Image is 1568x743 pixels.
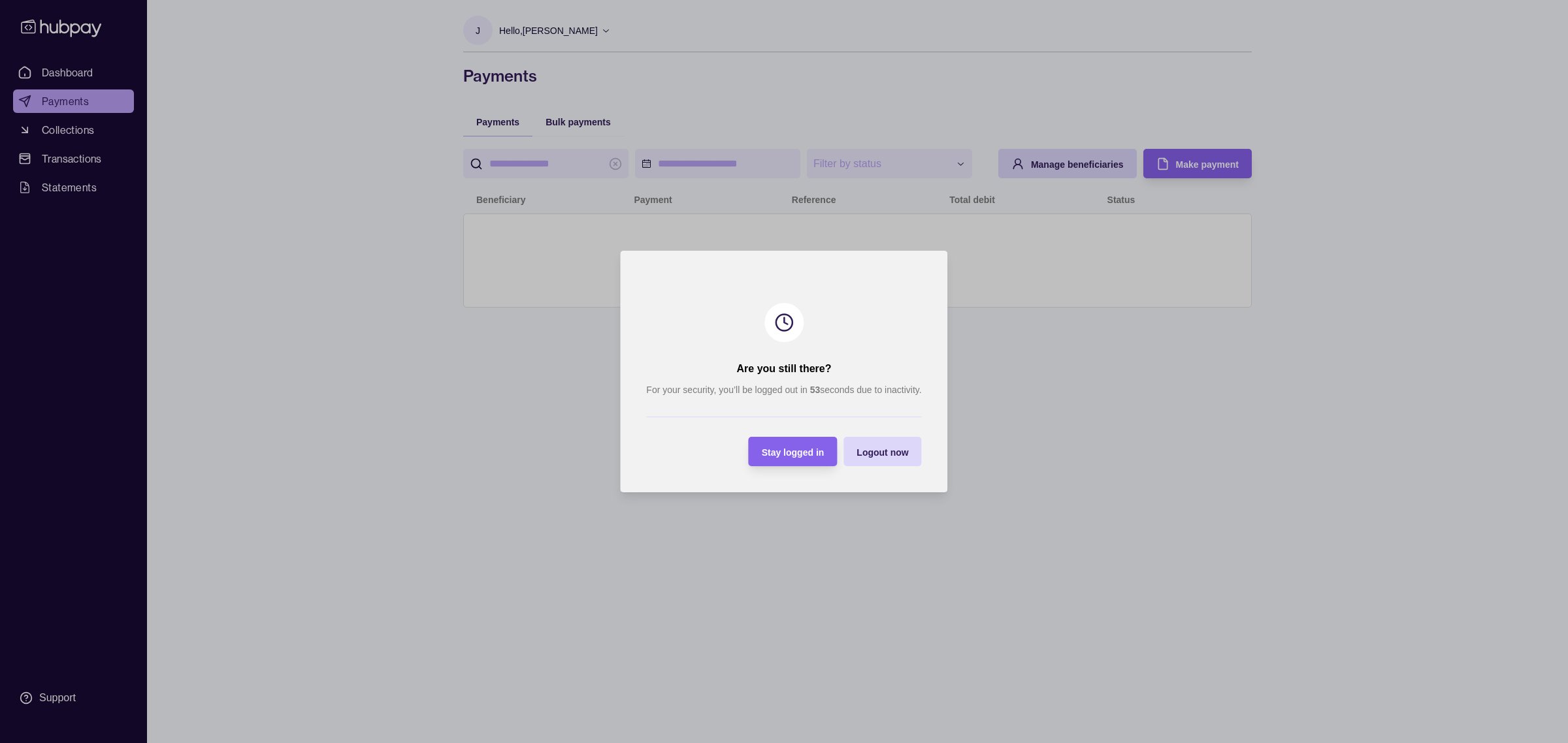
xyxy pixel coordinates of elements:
button: Logout now [843,437,921,466]
button: Stay logged in [749,437,838,466]
span: Logout now [857,447,908,458]
p: For your security, you’ll be logged out in seconds due to inactivity. [646,383,921,397]
strong: 53 [810,385,821,395]
span: Stay logged in [762,447,825,458]
h2: Are you still there? [737,362,832,376]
